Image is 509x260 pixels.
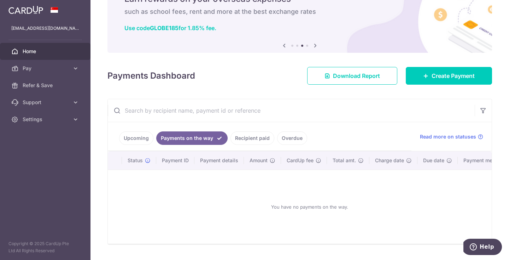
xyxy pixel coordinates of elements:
[423,157,444,164] span: Due date
[23,65,69,72] span: Pay
[156,151,194,170] th: Payment ID
[23,48,69,55] span: Home
[287,157,314,164] span: CardUp fee
[119,131,153,145] a: Upcoming
[150,24,179,32] b: GLOBE185
[156,131,228,145] a: Payments on the way
[107,69,195,82] h4: Payments Dashboard
[23,99,69,106] span: Support
[420,133,476,140] span: Read more on statuses
[108,99,475,122] input: Search by recipient name, payment id or reference
[124,24,216,32] a: Use codeGLOBE185for 1.85% fee.
[375,157,404,164] span: Charge date
[194,151,244,170] th: Payment details
[250,157,268,164] span: Amount
[463,239,502,256] iframe: Opens a widget where you can find more information
[406,67,492,85] a: Create Payment
[23,82,69,89] span: Refer & Save
[128,157,143,164] span: Status
[432,72,475,80] span: Create Payment
[307,67,397,85] a: Download Report
[333,72,380,80] span: Download Report
[116,176,503,238] div: You have no payments on the way.
[8,6,43,14] img: CardUp
[23,116,69,123] span: Settings
[124,7,475,16] h6: such as school fees, rent and more at the best exchange rates
[277,131,307,145] a: Overdue
[230,131,274,145] a: Recipient paid
[420,133,483,140] a: Read more on statuses
[11,25,79,32] p: [EMAIL_ADDRESS][DOMAIN_NAME]
[333,157,356,164] span: Total amt.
